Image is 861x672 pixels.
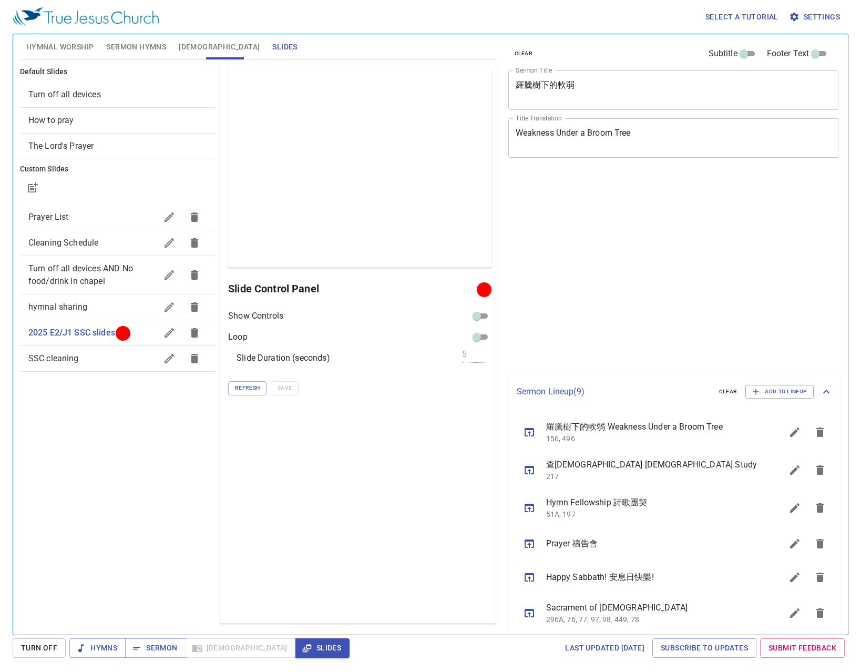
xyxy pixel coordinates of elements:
span: 查[DEMOGRAPHIC_DATA] [DEMOGRAPHIC_DATA] Study [546,459,757,471]
span: Select a tutorial [705,11,778,24]
button: Select a tutorial [701,7,783,27]
p: 217 [546,471,757,482]
button: Sermon [125,638,186,658]
div: The Lord's Prayer [20,134,216,159]
span: 2025 E2/J1 SSC slides [28,328,115,338]
p: 156, 496 [546,433,757,444]
span: Turn Off [21,642,57,655]
span: Last updated [DATE] [565,642,644,655]
span: SSC cleaning [28,353,79,363]
button: Settings [787,7,844,27]
div: Turn off all devices AND No food/drink in chapel [20,256,216,294]
span: Footer Text [767,47,809,60]
p: 296A, 76, 77, 97, 98, 449, 78 [546,614,757,625]
div: Turn off all devices [20,82,216,107]
a: Last updated [DATE] [561,638,649,658]
button: Add to Lineup [745,385,814,399]
span: Sermon Hymns [106,40,166,54]
button: Hymns [69,638,126,658]
span: Settings [791,11,840,24]
p: Slide Duration (seconds) [237,352,330,364]
button: Turn Off [13,638,66,658]
span: clear [515,49,533,58]
span: Cleaning Schedule [28,238,99,248]
span: Prayer 禱告會 [546,537,757,550]
button: clear [508,47,539,60]
span: clear [719,387,737,396]
span: Sacrament of [DEMOGRAPHIC_DATA] [546,602,757,614]
span: [DEMOGRAPHIC_DATA] [179,40,260,54]
a: Submit Feedback [760,638,845,658]
button: Refresh [228,381,266,395]
span: Prayer List [28,212,69,222]
button: clear [713,385,744,398]
iframe: from-child [504,169,774,370]
a: Subscribe to Updates [652,638,756,658]
div: Prayer List [20,205,216,230]
span: Refresh [235,383,260,393]
p: 51A, 197 [546,509,757,520]
span: [object Object] [28,89,101,99]
span: Subscribe to Updates [661,642,748,655]
h6: Custom Slides [20,164,216,175]
p: Show Controls [228,310,283,322]
span: [object Object] [28,115,74,125]
span: Add to Lineup [752,387,807,396]
p: Loop [228,331,248,343]
button: Slides [295,638,350,658]
span: 羅騰樹下的軟弱 Weakness Under a Broom Tree [546,421,757,433]
span: Subtitle [709,47,737,60]
span: Hymn Fellowship 詩歌團契 [546,496,757,509]
h6: Slide Control Panel [228,280,480,297]
span: Turn off all devices AND No food/drink in chapel [28,263,133,286]
p: Sermon Lineup ( 9 ) [517,385,711,398]
div: How to pray [20,108,216,133]
span: hymnal sharing [28,302,87,312]
div: Cleaning Schedule [20,230,216,256]
div: 2025 E2/J1 SSC slides [20,320,216,345]
span: Hymnal Worship [26,40,94,54]
h6: Default Slides [20,66,216,78]
textarea: Weakness Under a Broom Tree [516,128,832,148]
span: [object Object] [28,141,94,151]
img: True Jesus Church [13,7,159,26]
div: hymnal sharing [20,294,216,320]
span: Slides [304,642,341,655]
span: Slides [272,40,297,54]
div: SSC cleaning [20,346,216,371]
div: Sermon Lineup(9)clearAdd to Lineup [508,374,842,409]
span: Sermon [134,642,177,655]
span: Submit Feedback [768,642,836,655]
span: Hymns [78,642,117,655]
textarea: 羅騰樹下的軟弱 [516,80,832,100]
span: Happy Sabbath! 安息日快樂! [546,571,757,584]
